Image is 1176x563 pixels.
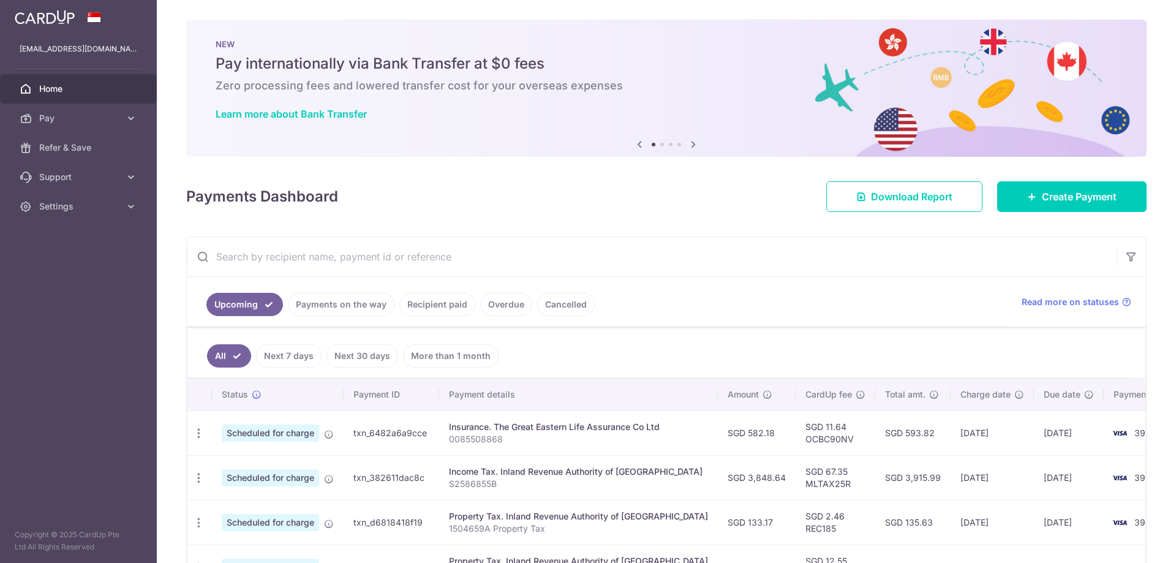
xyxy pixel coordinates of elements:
a: Payments on the way [288,293,394,316]
a: Download Report [826,181,982,212]
span: Status [222,388,248,401]
span: Create Payment [1042,189,1117,204]
span: 3901 [1134,472,1155,483]
p: NEW [216,39,1117,49]
span: Charge date [960,388,1011,401]
td: txn_382611dac8c [344,455,439,500]
a: Upcoming [206,293,283,316]
p: 0085508868 [449,433,708,445]
span: CardUp fee [805,388,852,401]
span: Pay [39,112,120,124]
input: Search by recipient name, payment id or reference [187,237,1117,276]
td: [DATE] [1034,410,1104,455]
a: More than 1 month [403,344,499,368]
img: Bank Card [1107,470,1132,485]
td: SGD 582.18 [718,410,796,455]
span: Scheduled for charge [222,514,319,531]
span: Download Report [871,189,952,204]
td: SGD 67.35 MLTAX25R [796,455,875,500]
a: Next 30 days [326,344,398,368]
td: SGD 135.63 [875,500,951,545]
div: Property Tax. Inland Revenue Authority of [GEOGRAPHIC_DATA] [449,510,708,523]
h6: Zero processing fees and lowered transfer cost for your overseas expenses [216,78,1117,93]
p: [EMAIL_ADDRESS][DOMAIN_NAME] [20,43,137,55]
img: Bank Card [1107,515,1132,530]
td: SGD 3,915.99 [875,455,951,500]
span: Settings [39,200,120,213]
a: Learn more about Bank Transfer [216,108,367,120]
td: SGD 2.46 REC185 [796,500,875,545]
th: Payment ID [344,379,439,410]
td: [DATE] [951,500,1034,545]
td: SGD 593.82 [875,410,951,455]
td: [DATE] [1034,455,1104,500]
td: [DATE] [1034,500,1104,545]
a: Next 7 days [256,344,322,368]
p: 1504659A Property Tax [449,523,708,535]
h5: Pay internationally via Bank Transfer at $0 fees [216,54,1117,74]
span: Read more on statuses [1022,296,1119,308]
a: Cancelled [537,293,595,316]
span: Refer & Save [39,142,120,154]
a: All [207,344,251,368]
td: [DATE] [951,410,1034,455]
td: txn_6482a6a9cce [344,410,439,455]
div: Insurance. The Great Eastern Life Assurance Co Ltd [449,421,708,433]
a: Recipient paid [399,293,475,316]
a: Read more on statuses [1022,296,1131,308]
a: Overdue [480,293,532,316]
td: txn_d6818418f19 [344,500,439,545]
span: Scheduled for charge [222,425,319,442]
h4: Payments Dashboard [186,186,338,208]
td: [DATE] [951,455,1034,500]
span: Support [39,171,120,183]
span: Total amt. [885,388,925,401]
a: Create Payment [997,181,1147,212]
span: 3901 [1134,517,1155,527]
td: SGD 133.17 [718,500,796,545]
span: 3901 [1134,428,1155,438]
img: Bank transfer banner [186,20,1147,157]
img: Bank Card [1107,426,1132,440]
span: Scheduled for charge [222,469,319,486]
span: Amount [728,388,759,401]
td: SGD 11.64 OCBC90NV [796,410,875,455]
p: S2586855B [449,478,708,490]
img: CardUp [15,10,75,25]
div: Income Tax. Inland Revenue Authority of [GEOGRAPHIC_DATA] [449,466,708,478]
td: SGD 3,848.64 [718,455,796,500]
span: Due date [1044,388,1080,401]
th: Payment details [439,379,718,410]
span: Home [39,83,120,95]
